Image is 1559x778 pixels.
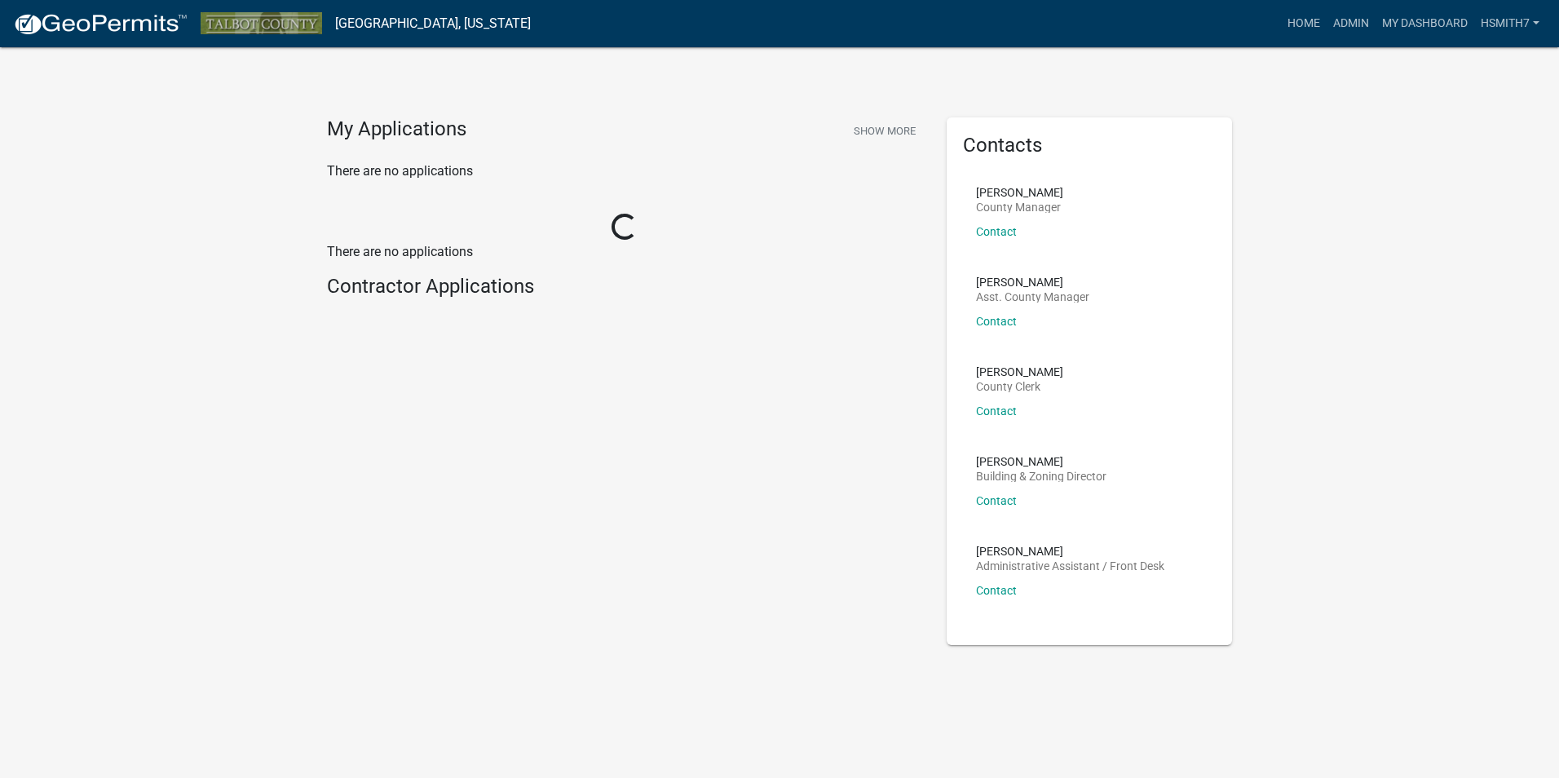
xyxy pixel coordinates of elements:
[976,291,1089,303] p: Asst. County Manager
[976,560,1164,572] p: Administrative Assistant / Front Desk
[327,242,922,262] p: There are no applications
[976,546,1164,557] p: [PERSON_NAME]
[327,161,922,181] p: There are no applications
[201,12,322,34] img: Talbot County, Georgia
[976,456,1106,467] p: [PERSON_NAME]
[976,471,1106,482] p: Building & Zoning Director
[976,381,1063,392] p: County Clerk
[335,10,531,38] a: [GEOGRAPHIC_DATA], [US_STATE]
[1376,8,1474,39] a: My Dashboard
[976,494,1017,507] a: Contact
[1327,8,1376,39] a: Admin
[327,275,922,298] h4: Contractor Applications
[976,315,1017,328] a: Contact
[976,404,1017,418] a: Contact
[976,201,1063,213] p: County Manager
[963,134,1216,157] h5: Contacts
[976,276,1089,288] p: [PERSON_NAME]
[327,117,466,142] h4: My Applications
[976,584,1017,597] a: Contact
[976,187,1063,198] p: [PERSON_NAME]
[847,117,922,144] button: Show More
[1474,8,1546,39] a: hsmith7
[976,225,1017,238] a: Contact
[327,275,922,305] wm-workflow-list-section: Contractor Applications
[1281,8,1327,39] a: Home
[976,366,1063,378] p: [PERSON_NAME]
